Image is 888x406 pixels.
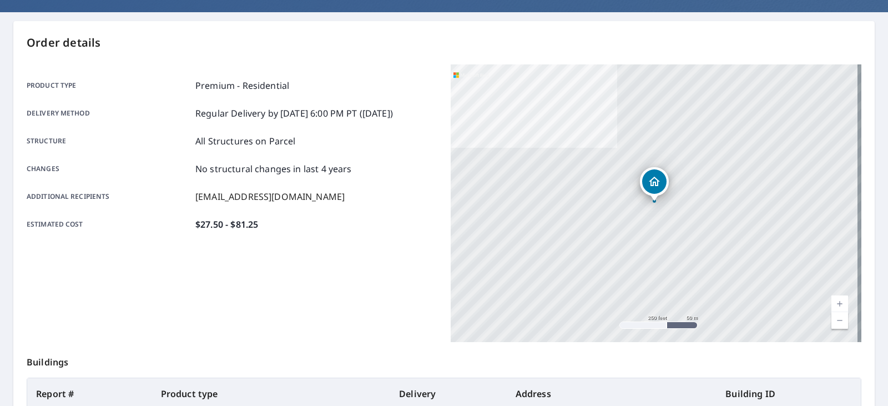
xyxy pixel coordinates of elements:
[27,218,191,231] p: Estimated cost
[27,190,191,203] p: Additional recipients
[195,107,393,120] p: Regular Delivery by [DATE] 6:00 PM PT ([DATE])
[195,162,352,176] p: No structural changes in last 4 years
[27,162,191,176] p: Changes
[27,342,861,378] p: Buildings
[195,79,289,92] p: Premium - Residential
[27,134,191,148] p: Structure
[831,295,848,312] a: Current Level 17, Zoom In
[27,79,191,92] p: Product type
[640,167,669,202] div: Dropped pin, building 1, Residential property, 141 Buttermilk Ln Hopwood, PA 15445
[27,107,191,120] p: Delivery method
[27,34,861,51] p: Order details
[831,312,848,329] a: Current Level 17, Zoom Out
[195,134,296,148] p: All Structures on Parcel
[195,190,345,203] p: [EMAIL_ADDRESS][DOMAIN_NAME]
[195,218,258,231] p: $27.50 - $81.25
